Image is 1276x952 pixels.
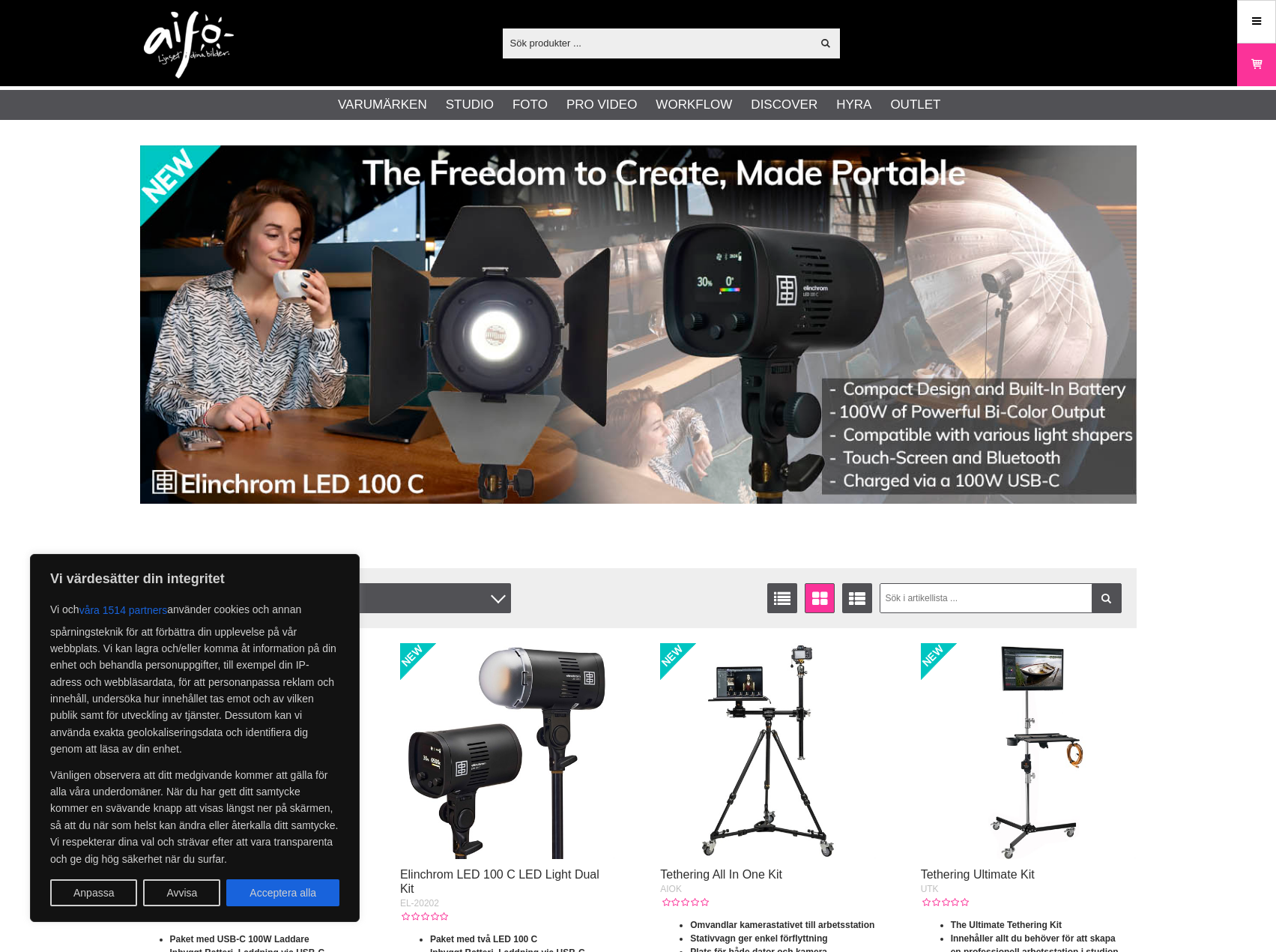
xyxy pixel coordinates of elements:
button: våra 1514 partners [79,597,168,624]
a: Filtrera [1092,583,1122,613]
strong: Paket med USB-C 100W Laddare [170,934,309,945]
a: Studio [446,95,494,115]
a: Foto [512,95,548,115]
a: Utökad listvisning [842,583,872,613]
div: Kundbetyg: 0 [921,896,969,909]
div: Vi värdesätter din integritet [30,554,360,922]
a: Varumärken [338,95,427,115]
a: Pro Video [566,95,637,115]
a: Hyra [836,95,871,115]
input: Sök i artikellista ... [880,583,1122,613]
img: Tethering All In One Kit [660,643,876,859]
img: Elinchrom LED 100 C LED Light Dual Kit [400,643,616,859]
img: Tethering Ultimate Kit [921,643,1137,859]
span: UTK [921,884,939,894]
p: Vi värdesätter din integritet [50,570,339,588]
p: Vi och använder cookies och annan spårningsteknik för att förbättra din upplevelse på vår webbpla... [50,597,339,758]
span: EL-20202 [400,898,439,909]
img: Annons:002 banner-elin-led100c11390x.jpg [140,145,1137,504]
a: Elinchrom LED 100 C LED Light Dual Kit [400,868,599,895]
span: AIOK [660,884,682,894]
button: Avvisa [143,879,220,906]
strong: The Ultimate Tethering Kit [951,920,1062,930]
strong: Paket med två LED 100 C [430,934,537,945]
strong: Innehåller allt du behöver för att skapa [951,933,1116,944]
button: Anpassa [50,879,137,906]
div: Kundbetyg: 0 [660,896,708,909]
a: Tethering All In One Kit [660,868,782,881]
img: logo.png [144,11,234,79]
div: Filter [309,583,511,613]
div: Kundbetyg: 0 [400,910,448,924]
strong: Stativvagn ger enkel förflyttning [690,933,827,944]
a: Listvisning [767,583,797,613]
a: Fönstervisning [805,583,835,613]
a: Tethering Ultimate Kit [921,868,1035,881]
input: Sök produkter ... [503,31,812,54]
a: Outlet [890,95,940,115]
p: Vänligen observera att ditt medgivande kommer att gälla för alla våra underdomäner. När du har ge... [50,767,339,867]
button: Acceptera alla [226,879,339,906]
a: Workflow [656,95,732,115]
strong: Omvandlar kamerastativet till arbetsstation [690,920,874,930]
a: Discover [751,95,817,115]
